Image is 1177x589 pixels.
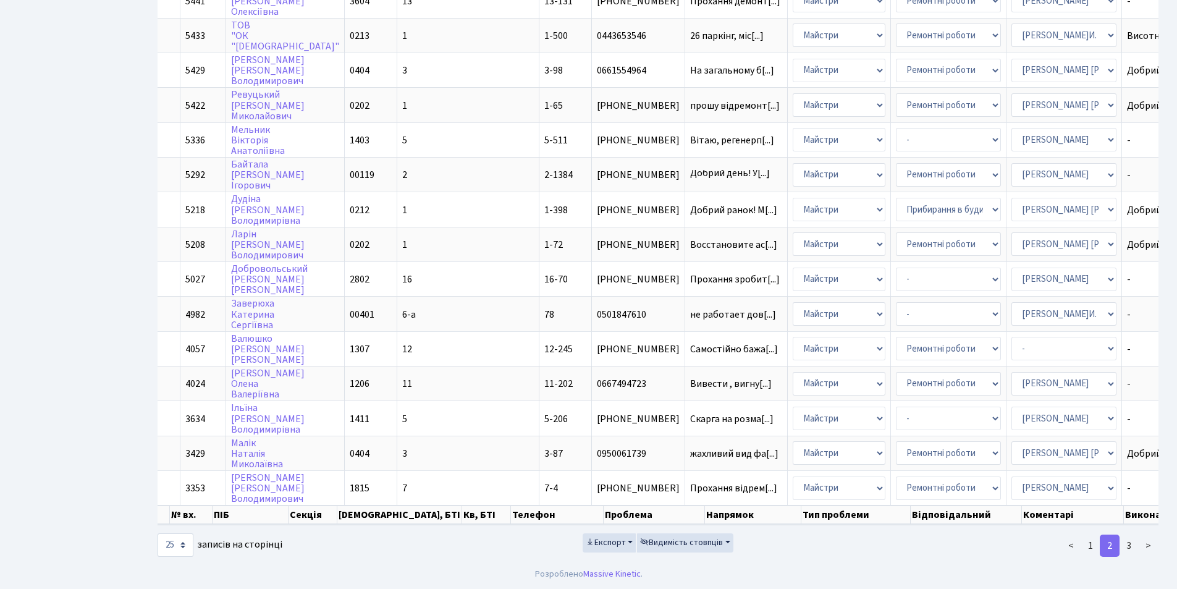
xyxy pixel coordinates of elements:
[705,506,801,524] th: Напрямок
[402,412,407,426] span: 5
[544,412,568,426] span: 5-206
[637,533,733,553] button: Видимість стовпців
[350,447,369,460] span: 0404
[185,168,205,182] span: 5292
[185,238,205,252] span: 5208
[185,412,205,426] span: 3634
[690,377,772,391] span: Вивести , вигну[...]
[690,29,764,43] span: 26 паркінг, міс[...]
[231,158,305,192] a: Байтала[PERSON_NAME]Ігорович
[690,412,774,426] span: Скарга на розма[...]
[690,481,777,495] span: Прохання відрем[...]
[185,273,205,286] span: 5027
[231,123,285,158] a: МельникВікторіяАнатоліївна
[640,536,723,549] span: Видимість стовпців
[185,99,205,112] span: 5422
[231,297,274,332] a: ЗаверюхаКатеринаСергіївна
[544,377,573,391] span: 11-202
[690,64,774,77] span: На загальному б[...]
[544,481,558,495] span: 7-4
[350,412,369,426] span: 1411
[231,332,305,367] a: Валюшко[PERSON_NAME][PERSON_NAME]
[185,29,205,43] span: 5433
[544,447,563,460] span: 3-87
[402,29,407,43] span: 1
[544,168,573,182] span: 2-1384
[231,88,305,123] a: Ревуцький[PERSON_NAME]Миколайович
[597,31,680,41] span: 0443653546
[402,447,407,460] span: 3
[1022,506,1124,524] th: Коментарі
[402,342,412,356] span: 12
[402,238,407,252] span: 1
[535,567,643,581] div: Розроблено .
[402,308,416,321] span: 6-а
[1061,535,1081,557] a: <
[185,481,205,495] span: 3353
[544,64,563,77] span: 3-98
[231,19,339,53] a: ТОВ"ОК"[DEMOGRAPHIC_DATA]"
[402,64,407,77] span: 3
[350,273,369,286] span: 2802
[544,133,568,147] span: 5-511
[402,481,407,495] span: 7
[231,471,305,506] a: [PERSON_NAME][PERSON_NAME]Володимирович
[402,273,412,286] span: 16
[583,567,641,580] a: Massive Kinetic
[402,168,407,182] span: 2
[337,506,462,524] th: [DEMOGRAPHIC_DATA], БТІ
[597,379,680,389] span: 0667494723
[544,203,568,217] span: 1-398
[231,227,305,262] a: Ларін[PERSON_NAME]Володимирович
[690,447,778,460] span: жахливий вид фа[...]
[1119,535,1139,557] a: 3
[597,170,680,180] span: [PHONE_NUMBER]
[350,168,374,182] span: 00119
[597,414,680,424] span: [PHONE_NUMBER]
[350,377,369,391] span: 1206
[1081,535,1100,557] a: 1
[231,53,305,88] a: [PERSON_NAME][PERSON_NAME]Володимирович
[544,99,563,112] span: 1-65
[1100,535,1120,557] a: 2
[350,203,369,217] span: 0212
[158,533,193,557] select: записів на сторінці
[911,506,1022,524] th: Відповідальний
[402,377,412,391] span: 11
[544,342,573,356] span: 12-245
[158,533,282,557] label: записів на сторінці
[350,29,369,43] span: 0213
[690,133,774,147] span: Вітаю, регенерп[...]
[801,506,911,524] th: Тип проблеми
[511,506,604,524] th: Телефон
[350,64,369,77] span: 0404
[350,99,369,112] span: 0202
[690,203,777,217] span: Добрий ранок! М[...]
[185,133,205,147] span: 5336
[544,238,563,252] span: 1-72
[597,101,680,111] span: [PHONE_NUMBER]
[597,66,680,75] span: 0661554964
[597,274,680,284] span: [PHONE_NUMBER]
[597,483,680,493] span: [PHONE_NUMBER]
[170,506,213,524] th: № вх.
[597,135,680,145] span: [PHONE_NUMBER]
[350,238,369,252] span: 0202
[350,342,369,356] span: 1307
[231,193,305,227] a: Дудіна[PERSON_NAME]Володимирівна
[350,481,369,495] span: 1815
[690,166,770,180] span: Добрий день! У[...]
[544,273,568,286] span: 16-70
[544,29,568,43] span: 1-500
[690,342,778,356] span: Самостійно бажа[...]
[185,203,205,217] span: 5218
[583,533,636,553] button: Експорт
[1138,535,1158,557] a: >
[604,506,706,524] th: Проблема
[690,99,780,112] span: прошу відремонт[...]
[350,133,369,147] span: 1403
[289,506,337,524] th: Секція
[597,240,680,250] span: [PHONE_NUMBER]
[213,506,288,524] th: ПІБ
[231,402,305,436] a: Ільїна[PERSON_NAME]Володимирівна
